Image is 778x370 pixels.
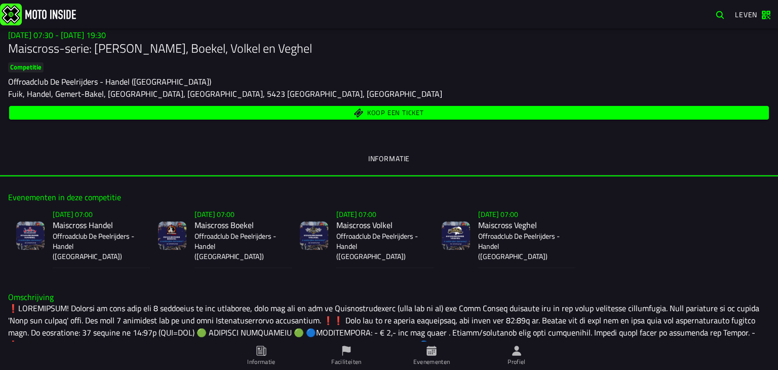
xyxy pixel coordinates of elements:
[367,107,424,118] font: Koop een ticket
[8,29,106,41] font: [DATE] 07:30 - [DATE] 19:30
[336,219,393,231] font: Maiscross Volkel
[336,209,376,219] font: [DATE] 07:00
[8,191,121,203] font: Evenementen in deze competitie
[194,231,276,262] font: Offroadclub De Peelrijders - Handel ([GEOGRAPHIC_DATA])
[53,231,134,262] font: Offroadclub De Peelrijders - Handel ([GEOGRAPHIC_DATA])
[8,39,312,57] font: Maiscross-serie: [PERSON_NAME], Boekel, Volkel en Veghel
[730,6,776,23] a: Leven
[735,9,757,20] font: Leven
[478,219,537,231] font: Maiscross Veghel
[53,219,113,231] font: Maiscross Handel
[442,221,470,249] img: gebeurtenis-afbeelding
[508,357,526,366] font: Profiel
[158,221,186,249] img: gebeurtenis-afbeelding
[53,209,93,219] font: [DATE] 07:00
[16,221,45,249] img: gebeurtenis-afbeelding
[247,357,276,366] font: Informatie
[8,76,211,88] font: Offroadclub De Peelrijders - Handel ([GEOGRAPHIC_DATA])
[8,291,54,303] font: Omschrijving
[300,221,328,249] img: gebeurtenis-afbeelding
[336,231,418,262] font: Offroadclub De Peelrijders - Handel ([GEOGRAPHIC_DATA])
[8,88,442,100] font: Fuik, Handel, Gemert-Bakel, [GEOGRAPHIC_DATA], [GEOGRAPHIC_DATA], 5423 [GEOGRAPHIC_DATA], [GEOGRA...
[478,209,518,219] font: [DATE] 07:00
[331,357,361,366] font: Faciliteiten
[413,357,450,366] font: Evenementen
[194,219,254,231] font: Maiscross Boekel
[10,62,42,72] font: Competitie
[478,231,560,262] font: Offroadclub De Peelrijders - Handel ([GEOGRAPHIC_DATA])
[194,209,235,219] font: [DATE] 07:00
